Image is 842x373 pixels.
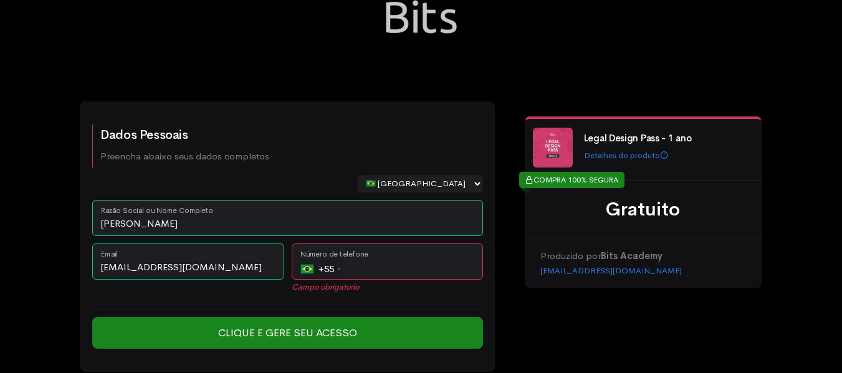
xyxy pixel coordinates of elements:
[540,196,746,224] div: Gratuito
[132,72,141,82] img: tab_keywords_by_traffic_grey.svg
[540,265,682,276] a: [EMAIL_ADDRESS][DOMAIN_NAME]
[296,259,345,279] div: Brazil (Brasil): +55
[92,243,284,280] input: Email
[533,128,573,168] img: LEGAL%20DESIGN_Ementa%20Banco%20Semear%20(600%C2%A0%C3%97%C2%A0600%C2%A0px)%20(1).png
[65,73,95,82] div: Domínio
[584,133,750,144] h4: Legal Design Pass - 1 ano
[601,250,663,262] strong: Bits Academy
[100,149,269,164] p: Preencha abaixo seus dados completos
[292,281,359,292] em: Campo obrigatório
[20,32,30,42] img: website_grey.svg
[20,20,30,30] img: logo_orange.svg
[145,73,200,82] div: Palavras-chave
[92,200,483,236] input: Nome Completo
[100,128,269,142] h2: Dados Pessoais
[519,172,624,188] div: COMPRA 100% SEGURA
[35,20,61,30] div: v 4.0.25
[32,32,178,42] div: [PERSON_NAME]: [DOMAIN_NAME]
[92,317,483,349] input: Clique e Gere seu Acesso
[540,249,746,263] p: Produzido por
[52,72,62,82] img: tab_domain_overview_orange.svg
[301,259,345,279] div: +55
[584,150,668,161] a: Detalhes do produto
